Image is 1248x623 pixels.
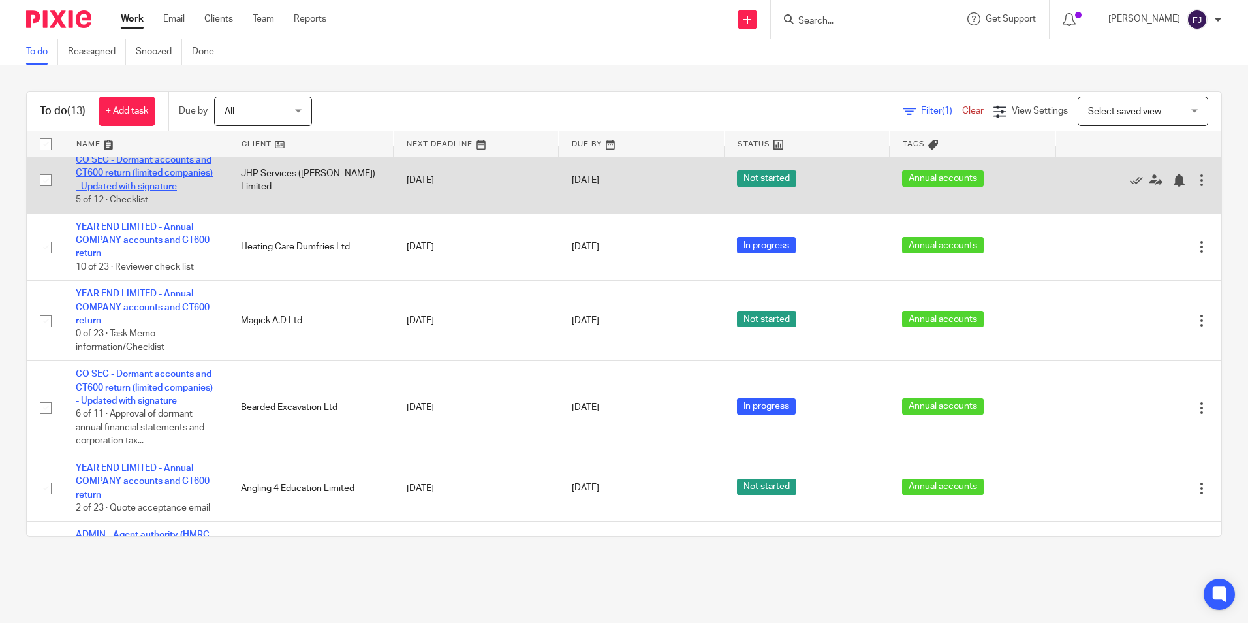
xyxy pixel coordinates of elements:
[179,104,208,118] p: Due by
[136,39,182,65] a: Snoozed
[902,237,984,253] span: Annual accounts
[394,281,559,361] td: [DATE]
[921,106,962,116] span: Filter
[1130,174,1149,187] a: Mark as done
[1088,107,1161,116] span: Select saved view
[394,214,559,281] td: [DATE]
[228,147,393,214] td: JHP Services ([PERSON_NAME]) Limited
[394,455,559,522] td: [DATE]
[163,12,185,25] a: Email
[737,237,796,253] span: In progress
[204,12,233,25] a: Clients
[26,10,91,28] img: Pixie
[394,361,559,455] td: [DATE]
[902,398,984,415] span: Annual accounts
[99,97,155,126] a: + Add task
[67,106,86,116] span: (13)
[942,106,952,116] span: (1)
[572,176,599,185] span: [DATE]
[572,484,599,493] span: [DATE]
[737,311,796,327] span: Not started
[962,106,984,116] a: Clear
[737,479,796,495] span: Not started
[76,195,148,204] span: 5 of 12 · Checklist
[225,107,234,116] span: All
[228,214,393,281] td: Heating Care Dumfries Ltd
[737,398,796,415] span: In progress
[1012,106,1068,116] span: View Settings
[228,361,393,455] td: Bearded Excavation Ltd
[76,263,194,272] span: 10 of 23 · Reviewer check list
[76,223,210,259] a: YEAR END LIMITED - Annual COMPANY accounts and CT600 return
[228,522,393,575] td: The Heat Hub Pembrokeshire Ltd
[76,289,210,325] a: YEAR END LIMITED - Annual COMPANY accounts and CT600 return
[192,39,224,65] a: Done
[40,104,86,118] h1: To do
[68,39,126,65] a: Reassigned
[903,140,925,148] span: Tags
[76,464,210,500] a: YEAR END LIMITED - Annual COMPANY accounts and CT600 return
[76,503,210,513] span: 2 of 23 · Quote acceptance email
[26,39,58,65] a: To do
[986,14,1036,24] span: Get Support
[902,479,984,495] span: Annual accounts
[572,404,599,413] span: [DATE]
[394,522,559,575] td: [DATE]
[76,155,213,191] a: CO SEC - Dormant accounts and CT600 return (limited companies) - Updated with signature
[121,12,144,25] a: Work
[76,530,210,552] a: ADMIN - Agent authority (HMRC taxes)
[902,170,984,187] span: Annual accounts
[76,370,213,406] a: CO SEC - Dormant accounts and CT600 return (limited companies) - Updated with signature
[572,316,599,325] span: [DATE]
[572,242,599,251] span: [DATE]
[253,12,274,25] a: Team
[737,170,796,187] span: Not started
[228,281,393,361] td: Magick A.D Ltd
[394,147,559,214] td: [DATE]
[76,410,204,446] span: 6 of 11 · Approval of dormant annual financial statements and corporation tax...
[228,455,393,522] td: Angling 4 Education Limited
[797,16,914,27] input: Search
[294,12,326,25] a: Reports
[76,329,164,352] span: 0 of 23 · Task Memo information/Checklist
[902,311,984,327] span: Annual accounts
[1187,9,1208,30] img: svg%3E
[1108,12,1180,25] p: [PERSON_NAME]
